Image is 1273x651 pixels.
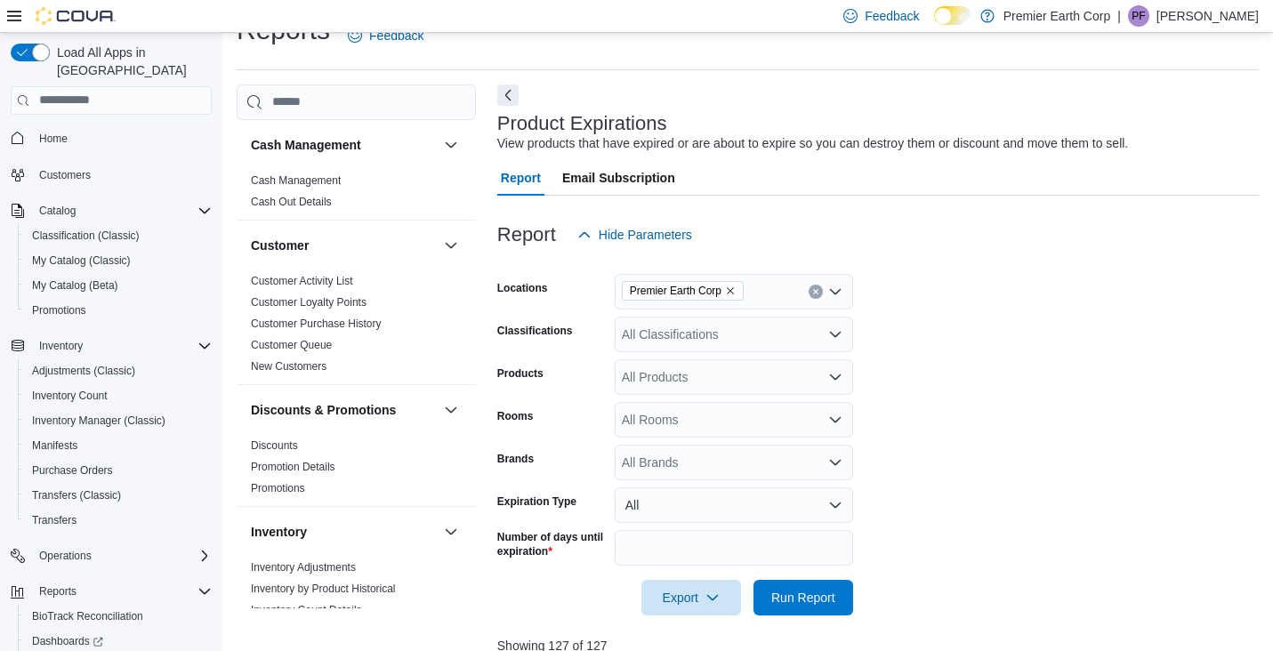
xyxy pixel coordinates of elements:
[251,339,332,351] a: Customer Queue
[497,113,667,134] h3: Product Expirations
[251,196,332,208] a: Cash Out Details
[369,27,423,44] span: Feedback
[1117,5,1121,27] p: |
[18,483,219,508] button: Transfers (Classic)
[18,604,219,629] button: BioTrack Reconciliation
[570,217,699,253] button: Hide Parameters
[18,433,219,458] button: Manifests
[39,132,68,146] span: Home
[251,136,437,154] button: Cash Management
[36,7,116,25] img: Cova
[18,248,219,273] button: My Catalog (Classic)
[25,385,212,406] span: Inventory Count
[497,224,556,245] h3: Report
[25,360,212,382] span: Adjustments (Classic)
[251,603,362,617] span: Inventory Count Details
[25,510,212,531] span: Transfers
[251,275,353,287] a: Customer Activity List
[641,580,741,615] button: Export
[25,606,212,627] span: BioTrack Reconciliation
[251,481,305,495] span: Promotions
[25,460,212,481] span: Purchase Orders
[25,225,212,246] span: Classification (Classic)
[39,204,76,218] span: Catalog
[25,460,120,481] a: Purchase Orders
[32,165,98,186] a: Customers
[4,334,219,358] button: Inventory
[18,273,219,298] button: My Catalog (Beta)
[440,134,462,156] button: Cash Management
[497,84,519,106] button: Next
[809,285,823,299] button: Clear input
[25,250,138,271] a: My Catalog (Classic)
[32,335,90,357] button: Inventory
[32,200,212,221] span: Catalog
[32,581,212,602] span: Reports
[32,609,143,623] span: BioTrack Reconciliation
[32,200,83,221] button: Catalog
[18,508,219,533] button: Transfers
[251,274,353,288] span: Customer Activity List
[32,545,99,567] button: Operations
[725,285,736,296] button: Remove Premier Earth Corp from selection in this group
[934,25,935,26] span: Dark Mode
[497,530,608,559] label: Number of days until expiration
[251,561,356,574] a: Inventory Adjustments
[497,134,1128,153] div: View products that have expired or are about to expire so you can destroy them or discount and mo...
[18,383,219,408] button: Inventory Count
[251,173,341,188] span: Cash Management
[32,513,77,527] span: Transfers
[497,409,534,423] label: Rooms
[237,435,476,506] div: Discounts & Promotions
[497,366,544,381] label: Products
[771,589,835,607] span: Run Report
[828,455,842,470] button: Open list of options
[828,370,842,384] button: Open list of options
[497,494,576,509] label: Expiration Type
[622,281,744,301] span: Premier Earth Corp
[4,125,219,151] button: Home
[32,127,212,149] span: Home
[497,452,534,466] label: Brands
[237,270,476,384] div: Customer
[25,225,147,246] a: Classification (Classic)
[32,278,118,293] span: My Catalog (Beta)
[251,438,298,453] span: Discounts
[18,358,219,383] button: Adjustments (Classic)
[251,338,332,352] span: Customer Queue
[237,170,476,220] div: Cash Management
[251,237,437,254] button: Customer
[50,44,212,79] span: Load All Apps in [GEOGRAPHIC_DATA]
[251,295,367,309] span: Customer Loyalty Points
[32,463,113,478] span: Purchase Orders
[25,300,212,321] span: Promotions
[25,360,142,382] a: Adjustments (Classic)
[32,414,165,428] span: Inventory Manager (Classic)
[25,275,125,296] a: My Catalog (Beta)
[562,160,675,196] span: Email Subscription
[934,6,971,25] input: Dark Mode
[25,250,212,271] span: My Catalog (Classic)
[25,510,84,531] a: Transfers
[32,545,212,567] span: Operations
[251,174,341,187] a: Cash Management
[25,435,212,456] span: Manifests
[501,160,541,196] span: Report
[251,482,305,494] a: Promotions
[32,389,108,403] span: Inventory Count
[32,634,103,648] span: Dashboards
[1128,5,1149,27] div: Pauline Fonzi
[753,580,853,615] button: Run Report
[1003,5,1111,27] p: Premier Earth Corp
[865,7,919,25] span: Feedback
[39,339,83,353] span: Inventory
[615,487,853,523] button: All
[652,580,730,615] span: Export
[440,399,462,421] button: Discounts & Promotions
[39,168,91,182] span: Customers
[251,401,396,419] h3: Discounts & Promotions
[4,162,219,188] button: Customers
[251,523,437,541] button: Inventory
[251,560,356,575] span: Inventory Adjustments
[25,485,128,506] a: Transfers (Classic)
